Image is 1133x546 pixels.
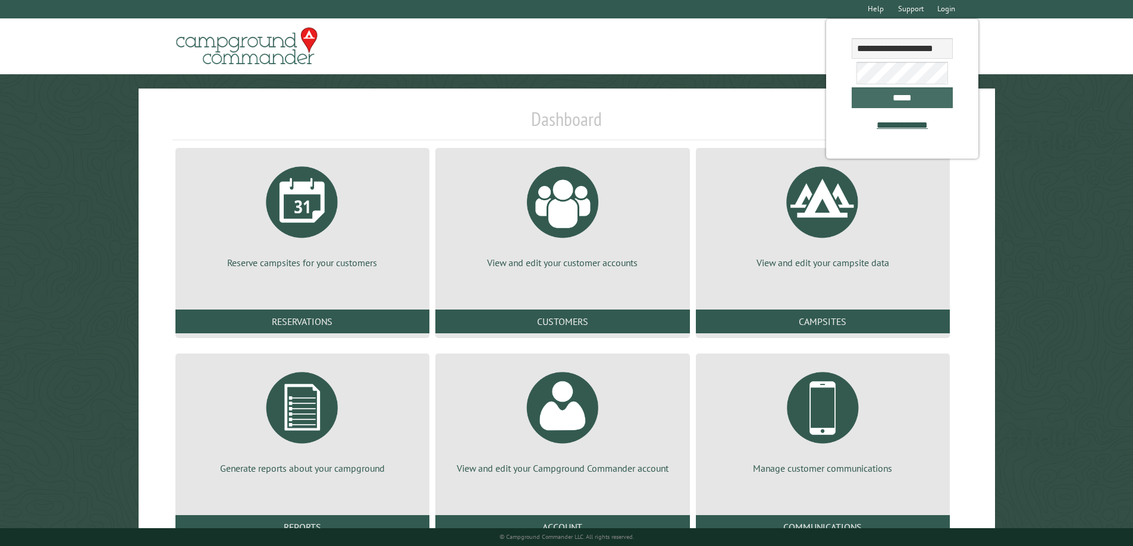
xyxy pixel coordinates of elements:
[696,310,950,333] a: Campsites
[710,363,936,475] a: Manage customer communications
[710,157,936,269] a: View and edit your campsite data
[190,157,415,269] a: Reserve campsites for your customers
[450,363,675,475] a: View and edit your Campground Commander account
[435,310,689,333] a: Customers
[500,533,634,541] small: © Campground Commander LLC. All rights reserved.
[172,108,961,140] h1: Dashboard
[450,462,675,475] p: View and edit your Campground Commander account
[175,310,429,333] a: Reservations
[450,256,675,269] p: View and edit your customer accounts
[710,462,936,475] p: Manage customer communications
[190,462,415,475] p: Generate reports about your campground
[175,515,429,539] a: Reports
[710,256,936,269] p: View and edit your campsite data
[190,363,415,475] a: Generate reports about your campground
[450,157,675,269] a: View and edit your customer accounts
[696,515,950,539] a: Communications
[190,256,415,269] p: Reserve campsites for your customers
[172,23,321,70] img: Campground Commander
[435,515,689,539] a: Account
